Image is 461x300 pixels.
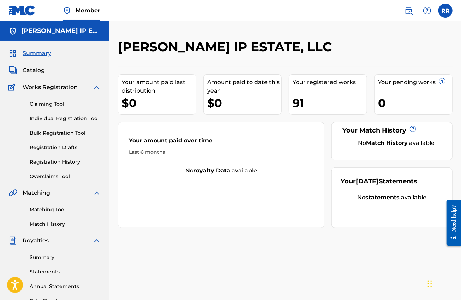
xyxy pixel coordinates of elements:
strong: statements [366,194,400,201]
a: Match History [30,220,101,228]
img: Catalog [8,66,17,75]
span: ? [410,126,416,132]
img: expand [92,236,101,245]
a: Registration Drafts [30,144,101,151]
div: Help [420,4,434,18]
img: search [405,6,413,15]
div: User Menu [438,4,453,18]
a: Summary [30,254,101,261]
span: ? [439,78,445,84]
div: $0 [122,95,196,111]
a: Individual Registration Tool [30,115,101,122]
a: Statements [30,268,101,276]
img: Works Registration [8,83,18,92]
span: Matching [23,189,50,197]
div: Your amount paid last distribution [122,78,196,95]
div: No available [341,193,443,202]
div: Your Statements [341,177,417,186]
h5: DEAN REED IP ESTATE, LLC [21,27,101,35]
div: Your Match History [341,126,443,135]
img: MLC Logo [8,5,36,16]
img: Matching [8,189,17,197]
a: Overclaims Tool [30,173,101,180]
div: Amount paid to date this year [207,78,281,95]
a: Annual Statements [30,283,101,290]
a: SummarySummary [8,49,51,58]
span: Member [76,6,100,14]
div: No available [118,166,324,175]
a: Matching Tool [30,206,101,213]
span: Works Registration [23,83,78,92]
img: Royalties [8,236,17,245]
a: Registration History [30,158,101,166]
a: CatalogCatalog [8,66,45,75]
a: Bulk Registration Tool [30,129,101,137]
img: Summary [8,49,17,58]
h2: [PERSON_NAME] IP ESTATE, LLC [118,39,335,55]
div: 91 [293,95,367,111]
a: Claiming Tool [30,100,101,108]
iframe: Chat Widget [426,266,461,300]
span: Summary [23,49,51,58]
div: Your amount paid over time [129,136,313,148]
a: Public Search [402,4,416,18]
strong: royalty data [193,167,230,174]
img: help [423,6,431,15]
div: Your pending works [378,78,452,87]
iframe: Resource Center [441,194,461,251]
span: Catalog [23,66,45,75]
img: expand [92,83,101,92]
span: [DATE] [356,177,379,185]
div: Your registered works [293,78,367,87]
div: Last 6 months [129,148,313,156]
strong: Match History [366,140,408,146]
div: 0 [378,95,452,111]
div: Drag [428,273,432,294]
div: No available [349,139,443,147]
img: Accounts [8,27,17,35]
span: Royalties [23,236,49,245]
img: Top Rightsholder [63,6,71,15]
div: $0 [207,95,281,111]
img: expand [92,189,101,197]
